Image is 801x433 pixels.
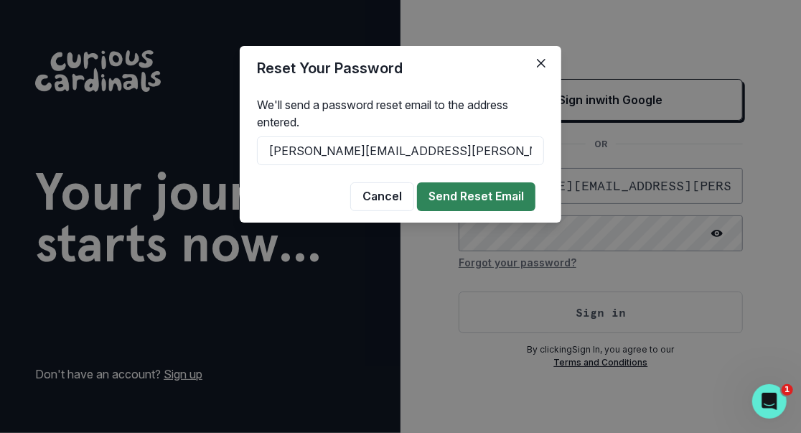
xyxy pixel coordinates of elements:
[530,52,553,75] button: Close
[240,46,561,90] header: Reset Your Password
[257,136,544,165] input: Enter your email
[782,384,793,396] span: 1
[752,384,787,419] iframe: Intercom live chat
[350,182,414,211] button: Cancel
[257,96,544,131] p: We'll send a password reset email to the address entered.
[417,182,535,211] button: Send Reset Email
